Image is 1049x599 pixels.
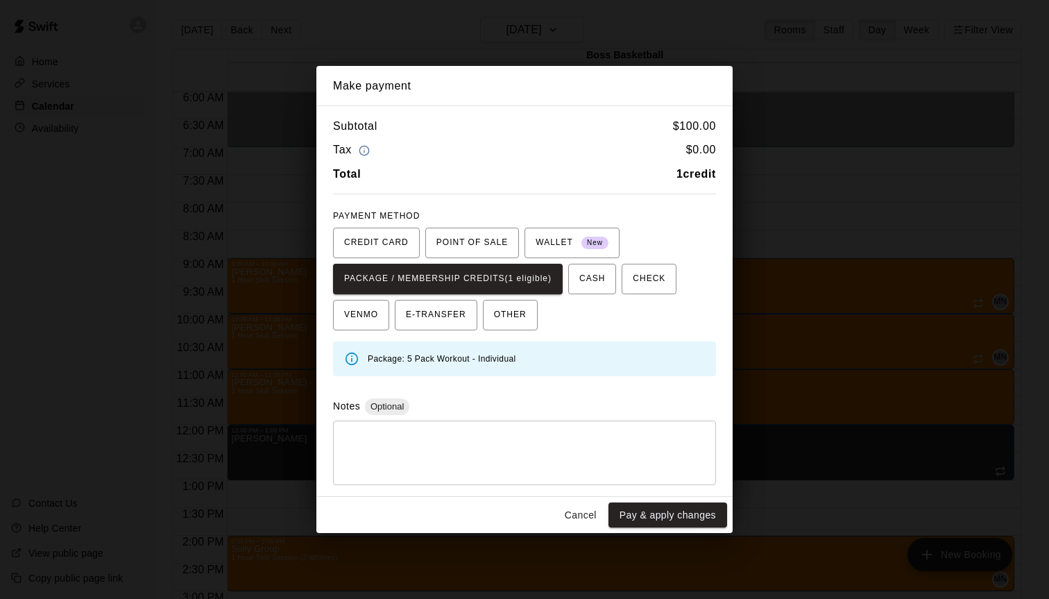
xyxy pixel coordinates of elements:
[581,234,608,253] span: New
[579,268,605,290] span: CASH
[494,304,527,326] span: OTHER
[344,304,378,326] span: VENMO
[368,354,516,364] span: Package: 5 Pack Workout - Individual
[608,503,727,528] button: Pay & apply changes
[333,300,389,330] button: VENMO
[524,228,620,258] button: WALLET New
[333,141,373,160] h6: Tax
[365,401,409,412] span: Optional
[316,66,733,106] h2: Make payment
[425,228,519,258] button: POINT OF SALE
[676,168,716,180] b: 1 credit
[333,117,377,135] h6: Subtotal
[344,232,409,254] span: CREDIT CARD
[633,268,665,290] span: CHECK
[344,268,552,290] span: PACKAGE / MEMBERSHIP CREDITS (1 eligible)
[558,503,603,528] button: Cancel
[333,228,420,258] button: CREDIT CARD
[483,300,538,330] button: OTHER
[333,168,361,180] b: Total
[333,400,360,412] label: Notes
[686,141,716,160] h6: $ 0.00
[333,264,563,294] button: PACKAGE / MEMBERSHIP CREDITS(1 eligible)
[622,264,676,294] button: CHECK
[333,211,420,221] span: PAYMENT METHOD
[395,300,477,330] button: E-TRANSFER
[436,232,508,254] span: POINT OF SALE
[568,264,616,294] button: CASH
[536,232,608,254] span: WALLET
[406,304,466,326] span: E-TRANSFER
[673,117,716,135] h6: $ 100.00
